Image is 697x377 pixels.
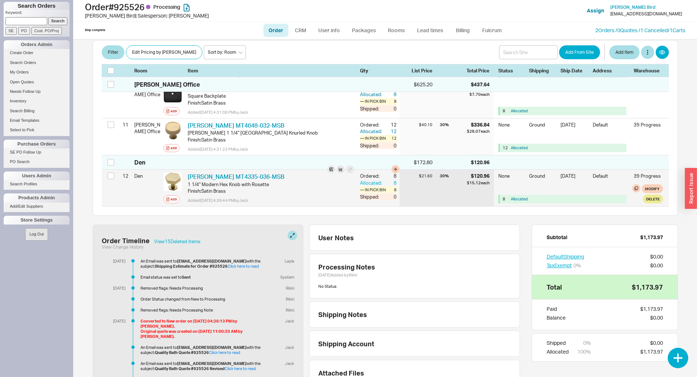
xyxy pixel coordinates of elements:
[4,88,70,95] a: Needs Follow Up
[389,186,397,193] div: 8
[634,173,663,179] div: 39 Progress
[360,180,383,186] div: Allocated:
[4,140,70,148] div: Purchase Orders
[503,196,508,202] div: 8
[85,2,351,12] h1: Order # 925526
[140,286,262,291] div: Removed flags: Needs Processing
[450,24,476,37] a: Billing
[389,98,397,105] div: 8
[383,121,397,128] div: 12
[318,263,511,271] div: Processing Notes
[400,121,432,128] div: $40.10
[547,253,584,260] button: DefaultShipping
[610,11,682,16] div: [EMAIL_ADDRESS][DOMAIN_NAME]
[5,27,17,35] input: SE
[4,158,70,166] a: PO Search
[634,121,663,128] div: 39 Progress
[102,237,150,245] div: Order Timeline
[440,121,465,128] div: 30 %
[188,197,354,203] div: Added [DATE] 4:39:44 PM by Jack
[383,142,397,149] div: 0
[277,275,294,280] div: System
[107,259,125,264] div: [DATE]
[188,93,354,99] div: Square Backplate
[155,264,228,269] b: Shipping Estimate for Order #925526
[282,345,294,350] div: Jack
[134,68,161,74] div: Room
[360,142,383,149] div: Shipped:
[360,91,397,98] button: Allocated:8
[610,5,655,10] a: [PERSON_NAME] Bird
[400,81,432,88] div: $625.20
[467,173,490,179] div: $120.96
[646,196,660,202] span: Delete
[467,121,490,128] div: $336.84
[140,275,262,280] div: Email status was set to
[102,46,124,60] button: Filter
[561,173,588,184] div: [DATE]
[132,48,196,57] span: Edit Pricing by [PERSON_NAME]
[283,308,294,313] div: Rikki
[529,173,556,184] div: Ground
[290,24,311,37] a: CRM
[164,173,182,191] img: show-image.ashx_qufaom
[188,85,286,92] a: [PERSON_NAME] MT42MS-038-MSB
[477,24,507,37] a: Fulcrum
[164,121,182,140] img: show-image.ashx_sogkqe
[107,286,125,291] div: [DATE]
[4,193,70,202] div: Products Admin
[640,348,663,355] div: $1,173.97
[529,121,556,133] div: Ground
[140,297,262,302] div: Order Status changed from New to Processing
[170,196,177,202] div: Add
[360,128,383,135] div: Allocated:
[188,68,357,74] div: Item
[471,81,490,88] div: $437.64
[318,283,337,289] div: No Status
[642,184,663,193] button: Modify
[547,339,569,347] div: Shipped
[108,48,118,57] span: Filter
[5,10,70,17] p: Keyword:
[650,339,663,347] div: $0.00
[188,109,354,115] div: Added [DATE] 4:31:08 PM by Jack
[164,195,180,203] button: Add
[283,286,294,291] div: Rikki
[140,345,262,355] div: An Email was sent to with the subject:
[383,128,397,135] div: 12
[155,366,225,371] b: Quality Bath Quote #925526 Revised
[10,89,41,94] span: Needs Follow Up
[615,48,633,57] span: Add Item
[400,68,432,74] div: List Price
[283,297,294,302] div: Rikki
[547,305,566,313] div: Paid
[225,366,256,371] a: Click here to read
[347,24,381,37] a: Packages
[4,2,70,10] h1: Search Orders
[164,84,182,103] img: show-image.ashx_ixkl1w
[561,68,588,74] div: Ship Date
[650,253,663,260] div: $0.00
[282,259,294,264] div: Layla
[188,136,354,143] div: Finish : Satin Brass
[499,46,558,60] input: Search Site
[48,17,68,25] input: Search
[4,49,70,57] a: Create Order
[650,314,663,321] div: $0.00
[318,369,364,377] div: Attached Files
[318,310,517,318] div: Shipping Notes
[107,318,125,324] div: [DATE]
[140,329,262,339] div: Original quote was created on [DATE] 11:00:33 AM by [PERSON_NAME].
[4,216,70,225] div: Store Settings
[164,107,180,115] button: Add
[471,159,490,166] div: $120.96
[498,68,525,74] div: Status
[155,350,209,355] b: Quality Bath Quote #925526
[587,7,604,14] button: Assign
[4,107,70,115] a: Search Billing
[640,305,663,313] div: $1,173.97
[360,121,383,128] div: Ordered:
[318,272,511,278] div: [DATE] Added by Rikki
[4,97,70,105] a: Inventory
[170,108,177,114] div: Add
